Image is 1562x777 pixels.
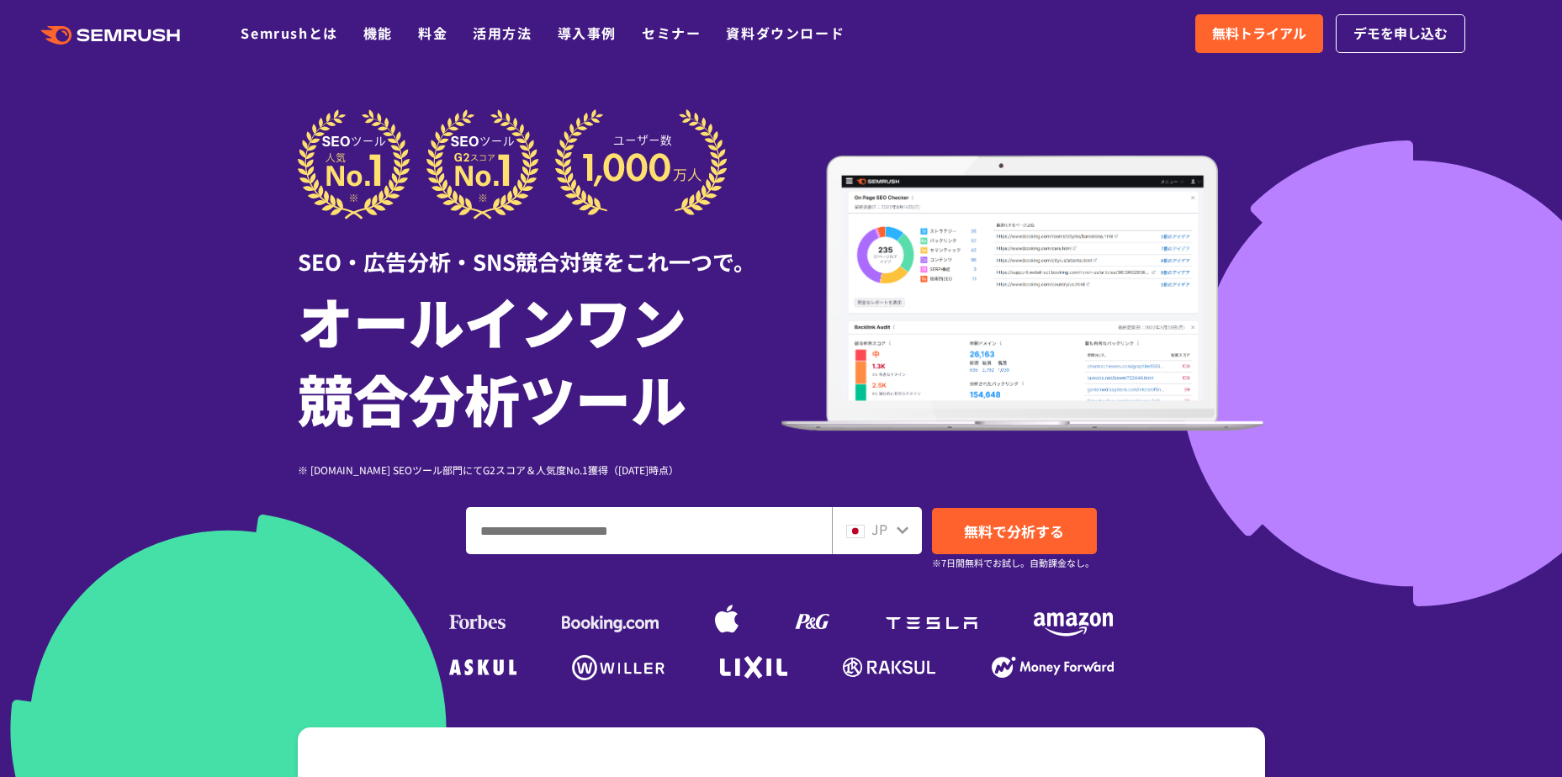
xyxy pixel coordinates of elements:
[964,521,1064,542] span: 無料で分析する
[932,555,1094,571] small: ※7日間無料でお試し。自動課金なし。
[298,462,781,478] div: ※ [DOMAIN_NAME] SEOツール部門にてG2スコア＆人気度No.1獲得（[DATE]時点）
[1336,14,1465,53] a: デモを申し込む
[1353,23,1448,45] span: デモを申し込む
[558,23,617,43] a: 導入事例
[467,508,831,553] input: ドメイン、キーワードまたはURLを入力してください
[871,519,887,539] span: JP
[363,23,393,43] a: 機能
[418,23,447,43] a: 料金
[241,23,337,43] a: Semrushとは
[473,23,532,43] a: 活用方法
[298,282,781,436] h1: オールインワン 競合分析ツール
[1195,14,1323,53] a: 無料トライアル
[932,508,1097,554] a: 無料で分析する
[642,23,701,43] a: セミナー
[298,219,781,277] div: SEO・広告分析・SNS競合対策をこれ一つで。
[1212,23,1306,45] span: 無料トライアル
[726,23,845,43] a: 資料ダウンロード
